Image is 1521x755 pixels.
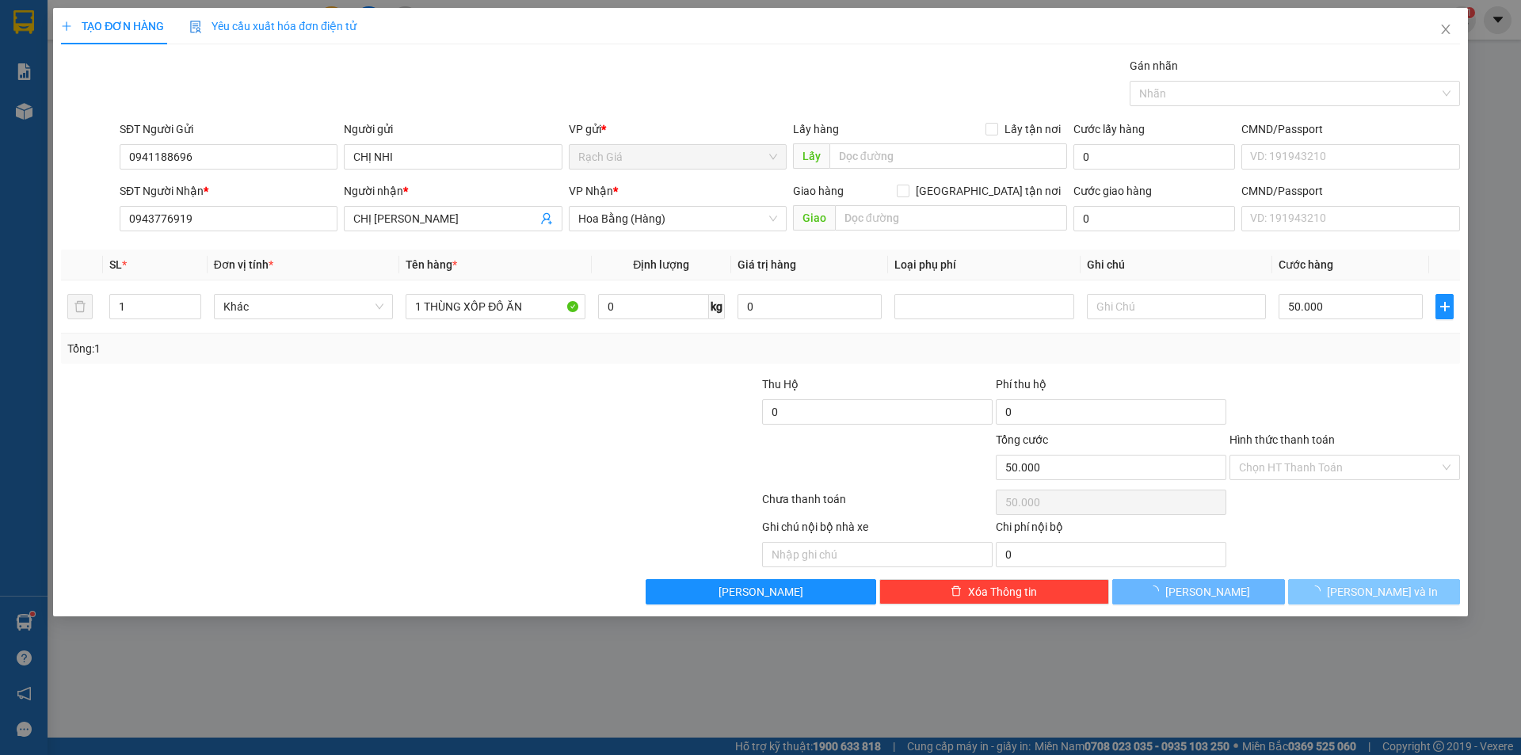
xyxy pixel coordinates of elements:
[909,182,1067,200] span: [GEOGRAPHIC_DATA] tận nơi
[996,376,1226,399] div: Phí thu hộ
[760,490,994,518] div: Chưa thanh toán
[719,583,803,601] span: [PERSON_NAME]
[998,120,1067,138] span: Lấy tận nơi
[120,120,337,138] div: SĐT Người Gửi
[996,518,1226,542] div: Chi phí nội bộ
[1073,185,1152,197] label: Cước giao hàng
[1279,258,1333,271] span: Cước hàng
[762,378,799,391] span: Thu Hộ
[738,294,882,319] input: 0
[1081,250,1272,280] th: Ghi chú
[61,20,164,32] span: TẠO ĐƠN HÀNG
[578,145,777,169] span: Rạch Giá
[120,182,337,200] div: SĐT Người Nhận
[214,258,273,271] span: Đơn vị tính
[1073,206,1235,231] input: Cước giao hàng
[223,295,383,318] span: Khác
[189,20,356,32] span: Yêu cầu xuất hóa đơn điện tử
[793,205,835,231] span: Giao
[1112,579,1284,604] button: [PERSON_NAME]
[540,212,553,225] span: user-add
[1229,433,1335,446] label: Hình thức thanh toán
[1073,123,1145,135] label: Cước lấy hàng
[1435,294,1453,319] button: plus
[344,120,562,138] div: Người gửi
[709,294,725,319] span: kg
[1241,182,1459,200] div: CMND/Passport
[793,143,829,169] span: Lấy
[569,185,613,197] span: VP Nhận
[1309,585,1327,597] span: loading
[1130,59,1178,72] label: Gán nhãn
[1165,583,1250,601] span: [PERSON_NAME]
[1436,300,1452,313] span: plus
[951,585,962,598] span: delete
[67,340,587,357] div: Tổng: 1
[762,518,993,542] div: Ghi chú nội bộ nhà xe
[738,258,796,271] span: Giá trị hàng
[888,250,1080,280] th: Loại phụ phí
[344,182,562,200] div: Người nhận
[1424,8,1468,52] button: Close
[189,21,202,33] img: icon
[968,583,1037,601] span: Xóa Thông tin
[633,258,689,271] span: Định lượng
[61,21,72,32] span: plus
[578,207,777,231] span: Hoa Bằng (Hàng)
[109,258,122,271] span: SL
[646,579,876,604] button: [PERSON_NAME]
[1439,23,1452,36] span: close
[762,542,993,567] input: Nhập ghi chú
[406,294,585,319] input: VD: Bàn, Ghế
[829,143,1067,169] input: Dọc đường
[793,185,844,197] span: Giao hàng
[1288,579,1460,604] button: [PERSON_NAME] và In
[996,433,1048,446] span: Tổng cước
[879,579,1110,604] button: deleteXóa Thông tin
[835,205,1067,231] input: Dọc đường
[793,123,839,135] span: Lấy hàng
[1148,585,1165,597] span: loading
[406,258,457,271] span: Tên hàng
[1087,294,1266,319] input: Ghi Chú
[569,120,787,138] div: VP gửi
[67,294,93,319] button: delete
[1327,583,1438,601] span: [PERSON_NAME] và In
[1241,120,1459,138] div: CMND/Passport
[1073,144,1235,170] input: Cước lấy hàng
